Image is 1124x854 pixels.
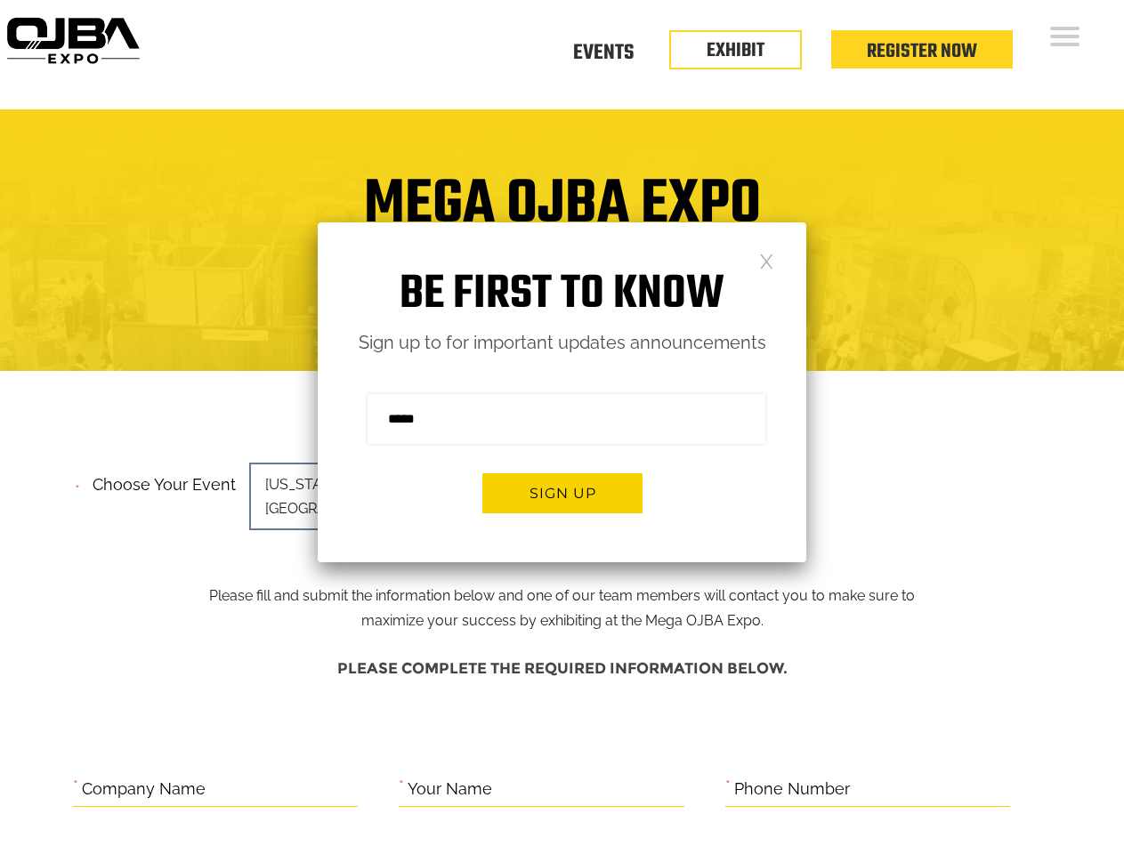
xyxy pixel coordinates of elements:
h1: Mega OJBA Expo [13,180,1111,251]
h1: Be first to know [318,267,806,323]
h4: Please complete the required information below. [73,651,1052,686]
a: EXHIBIT [707,36,764,66]
label: Your Name [408,776,492,803]
label: Company Name [82,776,206,803]
h4: Trade Show Exhibit Space Application [13,267,1111,300]
span: [US_STATE][GEOGRAPHIC_DATA] [249,463,498,530]
a: Register Now [867,36,977,67]
label: Phone Number [734,776,850,803]
label: Choose your event [82,460,236,499]
p: Please fill and submit the information below and one of our team members will contact you to make... [195,470,929,633]
p: Sign up to for important updates announcements [318,327,806,359]
a: Close [759,253,774,268]
button: Sign up [482,473,643,513]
